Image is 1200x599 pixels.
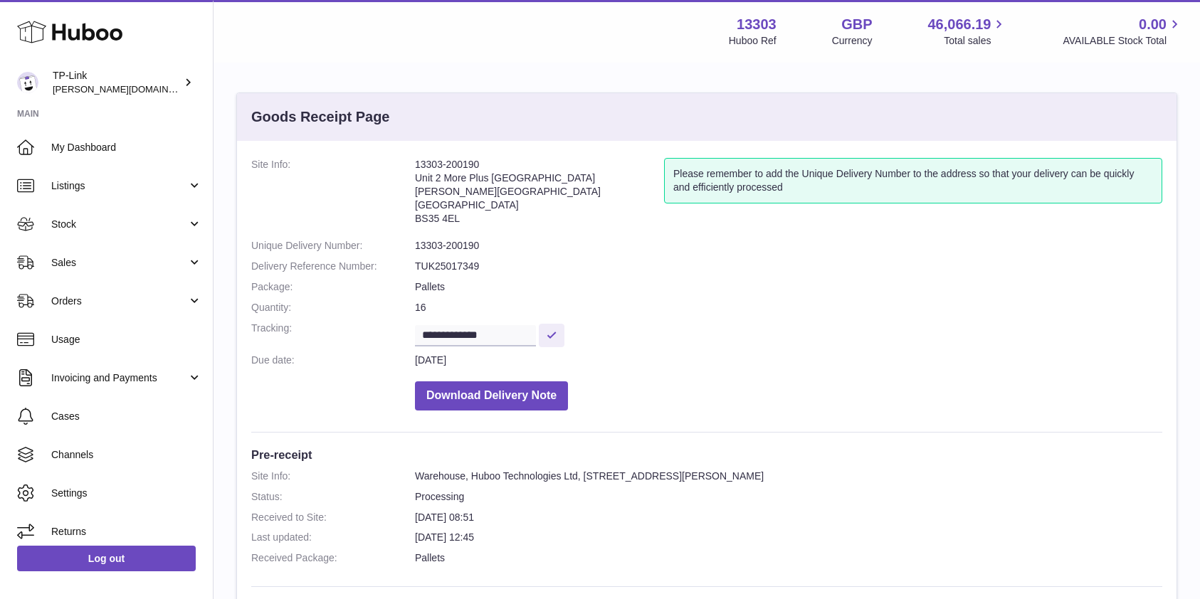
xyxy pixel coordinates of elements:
dd: Warehouse, Huboo Technologies Ltd, [STREET_ADDRESS][PERSON_NAME] [415,470,1162,483]
a: Log out [17,546,196,571]
dt: Quantity: [251,301,415,314]
dt: Due date: [251,354,415,367]
address: 13303-200190 Unit 2 More Plus [GEOGRAPHIC_DATA] [PERSON_NAME][GEOGRAPHIC_DATA] [GEOGRAPHIC_DATA] ... [415,158,664,232]
dt: Unique Delivery Number: [251,239,415,253]
dd: [DATE] 08:51 [415,511,1162,524]
dt: Received to Site: [251,511,415,524]
span: Settings [51,487,202,500]
h3: Goods Receipt Page [251,107,390,127]
span: Sales [51,256,187,270]
span: Orders [51,295,187,308]
dd: 13303-200190 [415,239,1162,253]
dt: Package: [251,280,415,294]
a: 46,066.19 Total sales [927,15,1007,48]
div: TP-Link [53,69,181,96]
dd: Processing [415,490,1162,504]
span: 0.00 [1139,15,1167,34]
dt: Delivery Reference Number: [251,260,415,273]
span: [PERSON_NAME][DOMAIN_NAME][EMAIL_ADDRESS][DOMAIN_NAME] [53,83,359,95]
dd: TUK25017349 [415,260,1162,273]
dd: [DATE] 12:45 [415,531,1162,544]
dt: Received Package: [251,551,415,565]
img: susie.li@tp-link.com [17,72,38,93]
button: Download Delivery Note [415,381,568,410]
span: AVAILABLE Stock Total [1063,34,1183,48]
span: Total sales [944,34,1007,48]
strong: GBP [841,15,872,34]
h3: Pre-receipt [251,447,1162,462]
dt: Site Info: [251,470,415,483]
dd: Pallets [415,280,1162,294]
span: Stock [51,218,187,231]
dt: Tracking: [251,322,415,346]
span: Invoicing and Payments [51,371,187,385]
span: 46,066.19 [927,15,991,34]
span: Usage [51,333,202,346]
span: Listings [51,179,187,193]
strong: 13303 [737,15,777,34]
dt: Site Info: [251,158,415,232]
dd: Pallets [415,551,1162,565]
dd: [DATE] [415,354,1162,367]
span: Channels [51,448,202,462]
div: Currency [832,34,873,48]
div: Please remember to add the Unique Delivery Number to the address so that your delivery can be qui... [664,158,1162,203]
dt: Status: [251,490,415,504]
span: Returns [51,525,202,539]
span: My Dashboard [51,141,202,154]
dd: 16 [415,301,1162,314]
dt: Last updated: [251,531,415,544]
a: 0.00 AVAILABLE Stock Total [1063,15,1183,48]
div: Huboo Ref [729,34,777,48]
span: Cases [51,410,202,423]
